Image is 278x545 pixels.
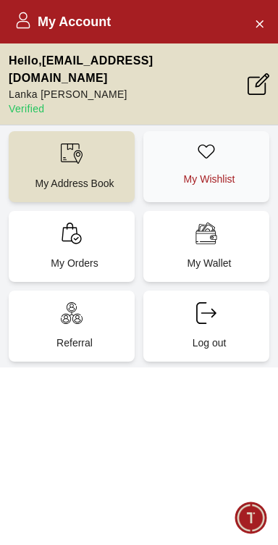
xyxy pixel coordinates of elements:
img: Company logo [16,15,44,44]
p: Log out [155,336,264,350]
p: My Address Book [20,176,129,191]
div: Chat Widget [235,502,267,534]
span: Chat with us now [64,412,238,431]
p: Lanka [PERSON_NAME] [9,87,248,101]
div: Chat with us now [14,393,264,451]
span: Home [53,526,83,538]
p: Referral [20,336,129,350]
div: Find your dream watch—experts ready to assist! [14,344,264,375]
p: Verified [9,101,248,116]
button: Close Account [248,12,271,35]
div: Home [1,494,135,543]
div: Timehousecompany [14,282,264,337]
span: Conversation [174,526,240,538]
em: Minimize [235,14,264,43]
p: My Wishlist [155,172,264,186]
h2: My Account [14,12,111,32]
p: Hello , [EMAIL_ADDRESS][DOMAIN_NAME] [9,52,248,87]
p: My Orders [20,256,129,270]
div: Conversation [138,494,277,543]
p: My Wallet [155,256,264,270]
